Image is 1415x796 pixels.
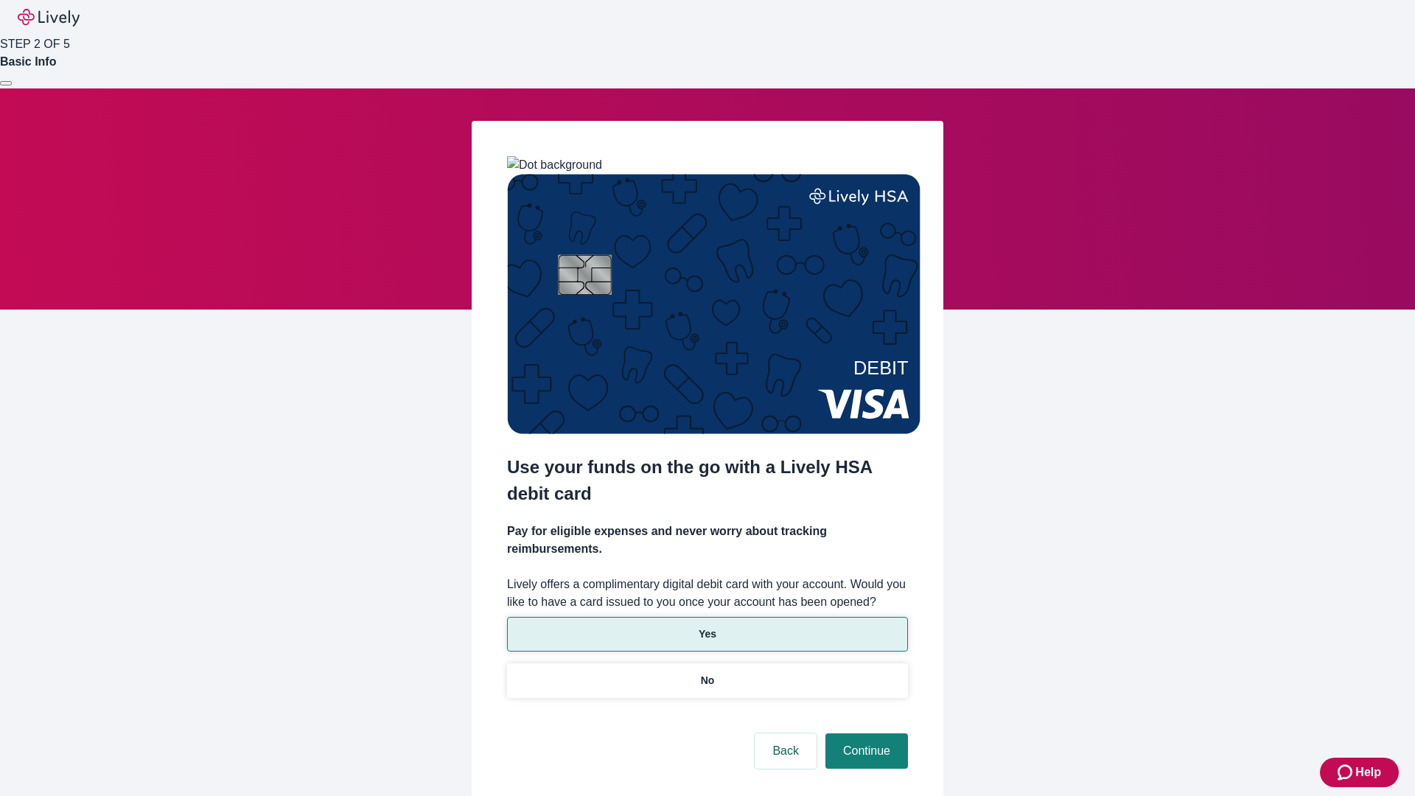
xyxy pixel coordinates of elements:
[18,9,80,27] img: Lively
[701,673,715,688] p: No
[507,156,602,174] img: Dot background
[507,663,908,698] button: No
[507,174,920,434] img: Debit card
[699,626,716,642] p: Yes
[755,733,817,769] button: Back
[825,733,908,769] button: Continue
[1338,764,1355,781] svg: Zendesk support icon
[507,454,908,507] h2: Use your funds on the go with a Lively HSA debit card
[1320,758,1399,787] button: Zendesk support iconHelp
[507,523,908,558] h4: Pay for eligible expenses and never worry about tracking reimbursements.
[507,617,908,652] button: Yes
[507,576,908,611] label: Lively offers a complimentary digital debit card with your account. Would you like to have a card...
[1355,764,1381,781] span: Help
